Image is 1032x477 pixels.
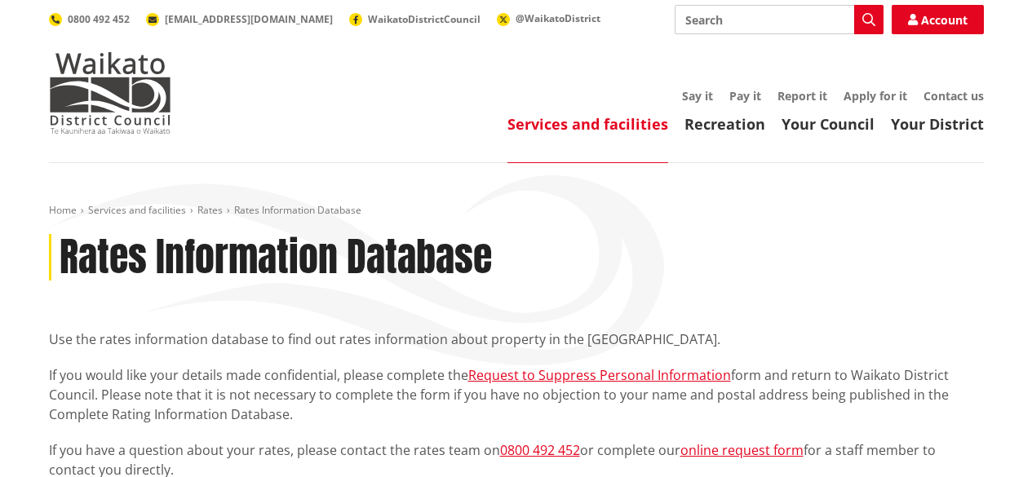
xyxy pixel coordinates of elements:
nav: breadcrumb [49,204,984,218]
a: Home [49,203,77,217]
a: Services and facilities [507,114,668,134]
a: Request to Suppress Personal Information [468,366,731,384]
a: Services and facilities [88,203,186,217]
a: Account [892,5,984,34]
img: Waikato District Council - Te Kaunihera aa Takiwaa o Waikato [49,52,171,134]
a: [EMAIL_ADDRESS][DOMAIN_NAME] [146,12,333,26]
a: Apply for it [844,88,907,104]
a: Recreation [684,114,765,134]
a: online request form [680,441,804,459]
a: Report it [777,88,827,104]
a: 0800 492 452 [500,441,580,459]
a: Pay it [729,88,761,104]
span: 0800 492 452 [68,12,130,26]
a: WaikatoDistrictCouncil [349,12,481,26]
span: Rates Information Database [234,203,361,217]
a: Your District [891,114,984,134]
a: 0800 492 452 [49,12,130,26]
span: @WaikatoDistrict [516,11,600,25]
input: Search input [675,5,884,34]
a: @WaikatoDistrict [497,11,600,25]
a: Rates [197,203,223,217]
span: [EMAIL_ADDRESS][DOMAIN_NAME] [165,12,333,26]
span: WaikatoDistrictCouncil [368,12,481,26]
a: Contact us [923,88,984,104]
h1: Rates Information Database [60,234,492,281]
p: Use the rates information database to find out rates information about property in the [GEOGRAPHI... [49,329,984,349]
p: If you would like your details made confidential, please complete the form and return to Waikato ... [49,365,984,424]
a: Say it [682,88,713,104]
a: Your Council [782,114,875,134]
